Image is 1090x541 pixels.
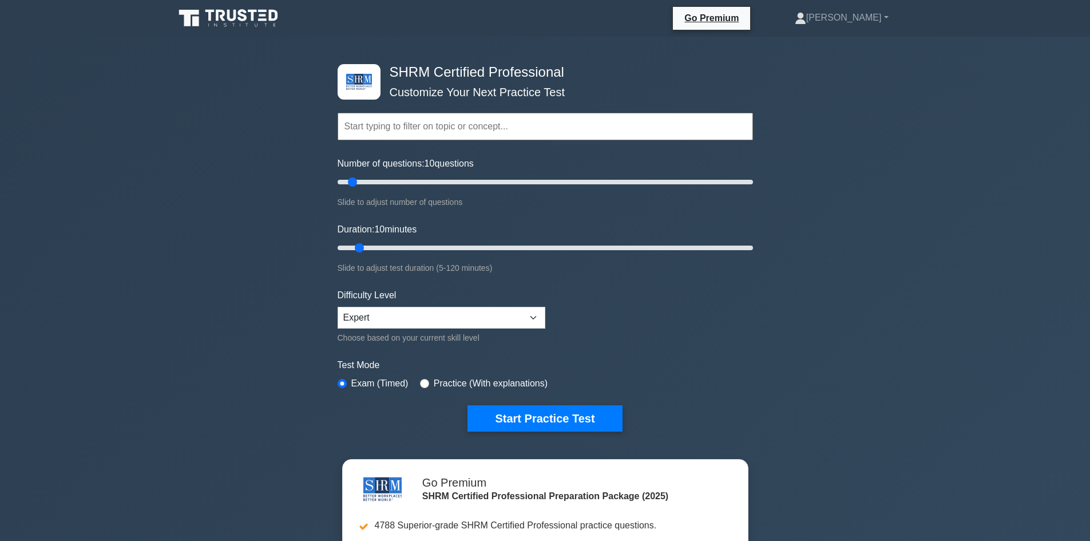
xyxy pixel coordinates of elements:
[338,195,753,209] div: Slide to adjust number of questions
[338,331,545,345] div: Choose based on your current skill level
[338,261,753,275] div: Slide to adjust test duration (5-120 minutes)
[338,358,753,372] label: Test Mode
[338,157,474,171] label: Number of questions: questions
[425,159,435,168] span: 10
[338,113,753,140] input: Start typing to filter on topic or concept...
[338,223,417,236] label: Duration: minutes
[677,11,746,25] a: Go Premium
[767,6,916,29] a: [PERSON_NAME]
[385,64,697,81] h4: SHRM Certified Professional
[374,224,385,234] span: 10
[338,289,397,302] label: Difficulty Level
[467,405,622,432] button: Start Practice Test
[434,377,548,390] label: Practice (With explanations)
[351,377,409,390] label: Exam (Timed)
